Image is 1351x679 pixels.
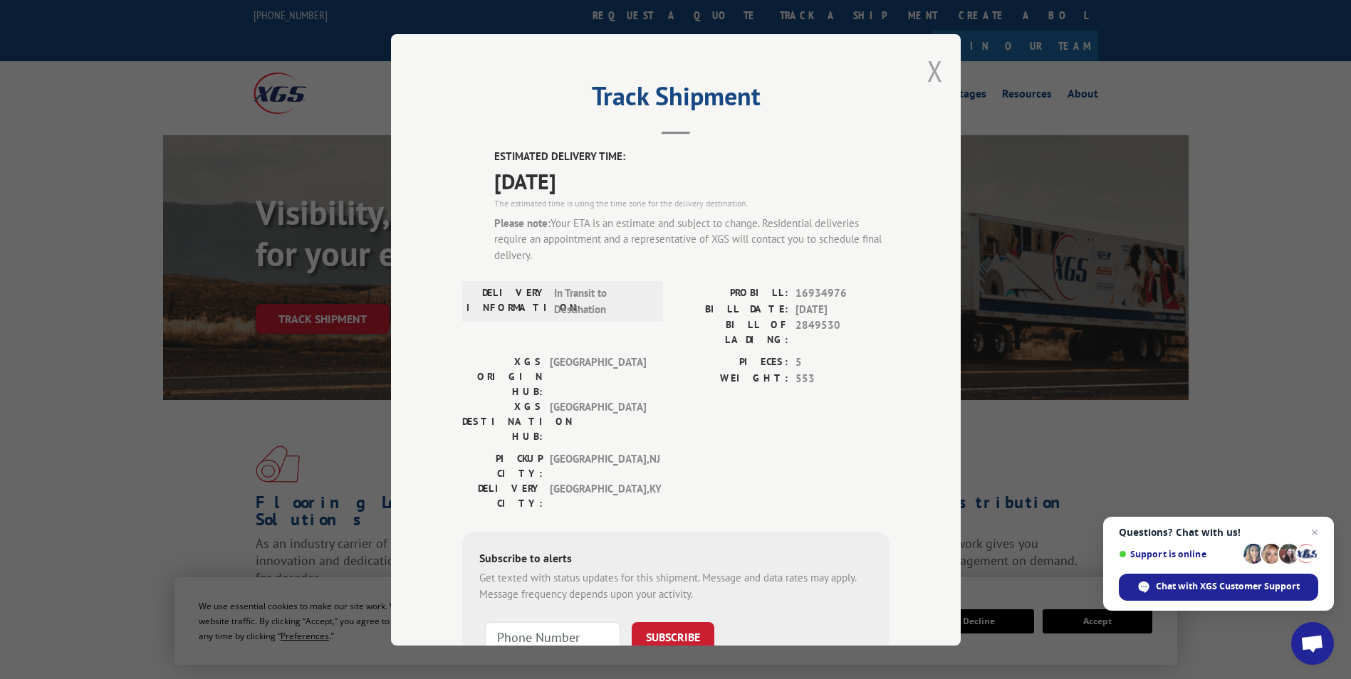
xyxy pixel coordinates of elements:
[676,285,788,302] label: PROBILL:
[494,149,890,165] label: ESTIMATED DELIVERY TIME:
[462,354,543,399] label: XGS ORIGIN HUB:
[554,285,650,317] span: In Transit to Destination
[1119,574,1318,601] div: Chat with XGS Customer Support
[1119,527,1318,538] span: Questions? Chat with us!
[1119,549,1238,559] span: Support is online
[494,164,890,196] span: [DATE]
[1156,580,1300,593] span: Chat with XGS Customer Support
[796,317,890,347] span: 2849530
[462,481,543,511] label: DELIVERY CITY:
[796,354,890,371] span: 5
[462,451,543,481] label: PICKUP CITY:
[462,399,543,444] label: XGS DESTINATION HUB:
[927,52,943,90] button: Close modal
[676,317,788,347] label: BILL OF LADING:
[479,570,872,602] div: Get texted with status updates for this shipment. Message and data rates may apply. Message frequ...
[494,196,890,209] div: The estimated time is using the time zone for the delivery destination.
[550,354,646,399] span: [GEOGRAPHIC_DATA]
[479,549,872,570] div: Subscribe to alerts
[1291,622,1334,665] div: Open chat
[796,301,890,317] span: [DATE]
[550,399,646,444] span: [GEOGRAPHIC_DATA]
[632,622,714,652] button: SUBSCRIBE
[676,301,788,317] label: BILL DATE:
[494,215,890,263] div: Your ETA is an estimate and subject to change. Residential deliveries require an appointment and ...
[1306,524,1323,541] span: Close chat
[485,622,620,652] input: Phone Number
[796,285,890,302] span: 16934976
[494,216,551,229] strong: Please note:
[462,86,890,113] h2: Track Shipment
[676,354,788,371] label: PIECES:
[550,451,646,481] span: [GEOGRAPHIC_DATA] , NJ
[466,285,547,317] label: DELIVERY INFORMATION:
[676,370,788,386] label: WEIGHT:
[796,370,890,386] span: 553
[550,481,646,511] span: [GEOGRAPHIC_DATA] , KY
